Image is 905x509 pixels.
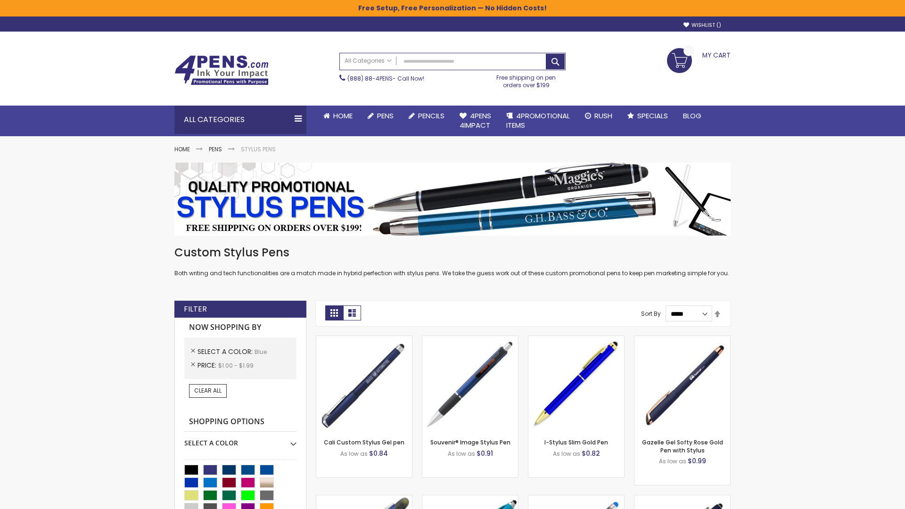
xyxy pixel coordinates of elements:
[197,347,255,356] span: Select A Color
[174,245,731,278] div: Both writing and tech functionalities are a match made in hybrid perfection with stylus pens. We ...
[316,336,412,432] img: Cali Custom Stylus Gel pen-Blue
[634,336,730,432] img: Gazelle Gel Softy Rose Gold Pen with Stylus-Blue
[422,336,518,432] img: Souvenir® Image Stylus Pen-Blue
[506,111,570,130] span: 4PROMOTIONAL ITEMS
[325,305,343,320] strong: Grid
[340,450,368,458] span: As low as
[637,111,668,121] span: Specials
[422,495,518,503] a: Neon Stylus Highlighter-Pen Combo-Blue
[594,111,612,121] span: Rush
[218,361,254,369] span: $1.00 - $1.99
[241,145,276,153] strong: Stylus Pens
[316,336,412,344] a: Cali Custom Stylus Gel pen-Blue
[209,145,222,153] a: Pens
[675,106,709,126] a: Blog
[452,106,499,136] a: 4Pens4impact
[184,432,296,448] div: Select A Color
[347,74,393,82] a: (888) 88-4PENS
[184,318,296,337] strong: Now Shopping by
[369,449,388,458] span: $0.84
[316,495,412,503] a: Souvenir® Jalan Highlighter Stylus Pen Combo-Blue
[340,53,396,69] a: All Categories
[174,145,190,153] a: Home
[345,57,392,65] span: All Categories
[620,106,675,126] a: Specials
[528,336,624,432] img: I-Stylus Slim Gold-Blue
[477,449,493,458] span: $0.91
[401,106,452,126] a: Pencils
[184,412,296,432] strong: Shopping Options
[553,450,580,458] span: As low as
[499,106,577,136] a: 4PROMOTIONALITEMS
[634,495,730,503] a: Custom Soft Touch® Metal Pens with Stylus-Blue
[634,336,730,344] a: Gazelle Gel Softy Rose Gold Pen with Stylus-Blue
[184,304,207,314] strong: Filter
[487,70,566,89] div: Free shipping on pen orders over $199
[316,106,360,126] a: Home
[174,245,731,260] h1: Custom Stylus Pens
[528,495,624,503] a: Islander Softy Gel with Stylus - ColorJet Imprint-Blue
[194,386,222,394] span: Clear All
[174,55,269,85] img: 4Pens Custom Pens and Promotional Products
[528,336,624,344] a: I-Stylus Slim Gold-Blue
[189,384,227,397] a: Clear All
[582,449,600,458] span: $0.82
[448,450,475,458] span: As low as
[577,106,620,126] a: Rush
[174,163,731,236] img: Stylus Pens
[430,438,510,446] a: Souvenir® Image Stylus Pen
[544,438,608,446] a: I-Stylus Slim Gold Pen
[688,456,706,466] span: $0.99
[333,111,353,121] span: Home
[255,348,267,356] span: Blue
[377,111,394,121] span: Pens
[324,438,404,446] a: Cali Custom Stylus Gel pen
[422,336,518,344] a: Souvenir® Image Stylus Pen-Blue
[683,111,701,121] span: Blog
[197,361,218,370] span: Price
[460,111,491,130] span: 4Pens 4impact
[642,438,723,454] a: Gazelle Gel Softy Rose Gold Pen with Stylus
[641,310,661,318] label: Sort By
[659,457,686,465] span: As low as
[347,74,424,82] span: - Call Now!
[418,111,444,121] span: Pencils
[174,106,306,134] div: All Categories
[683,22,721,29] a: Wishlist
[360,106,401,126] a: Pens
